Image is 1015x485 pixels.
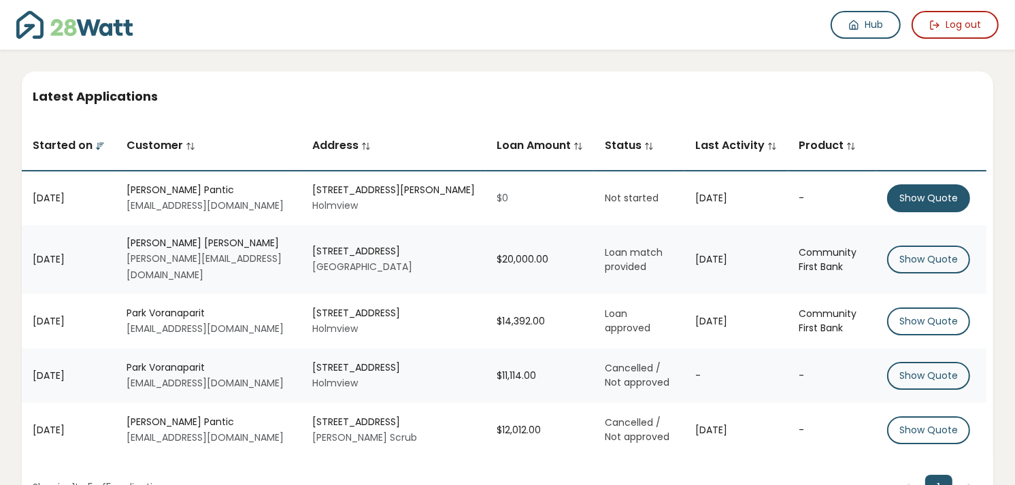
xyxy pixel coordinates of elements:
small: Holmview [312,376,358,390]
div: Park Voranaparit [127,361,290,375]
div: [DATE] [33,423,105,437]
span: Customer [127,137,195,153]
div: - [799,191,865,205]
div: [DATE] [695,314,777,329]
small: [GEOGRAPHIC_DATA] [312,260,412,273]
button: Show Quote [887,416,970,444]
div: [DATE] [695,423,777,437]
span: Loan Amount [497,137,583,153]
div: $11,114.00 [497,369,583,383]
small: [EMAIL_ADDRESS][DOMAIN_NAME] [127,322,284,335]
div: Community First Bank [799,307,865,335]
div: - [695,369,777,383]
button: Show Quote [887,307,970,335]
div: [DATE] [33,252,105,267]
div: - [799,423,865,437]
small: [EMAIL_ADDRESS][DOMAIN_NAME] [127,376,284,390]
span: Cancelled / Not approved [605,361,669,389]
div: [STREET_ADDRESS] [312,306,475,320]
div: [PERSON_NAME] Pantic [127,183,290,197]
span: Loan match provided [605,246,663,273]
div: [PERSON_NAME] [PERSON_NAME] [127,236,290,250]
span: Status [605,137,654,153]
small: [EMAIL_ADDRESS][DOMAIN_NAME] [127,431,284,444]
div: [DATE] [33,369,105,383]
span: $0 [497,191,508,205]
button: Show Quote [887,184,970,212]
div: [STREET_ADDRESS][PERSON_NAME] [312,183,475,197]
span: Address [312,137,371,153]
small: [EMAIL_ADDRESS][DOMAIN_NAME] [127,199,284,212]
div: Community First Bank [799,246,865,274]
img: 28Watt [16,11,133,39]
span: Product [799,137,856,153]
div: $12,012.00 [497,423,583,437]
button: Show Quote [887,246,970,273]
span: Not started [605,191,659,205]
div: [DATE] [695,252,777,267]
div: [DATE] [33,314,105,329]
div: [STREET_ADDRESS] [312,244,475,258]
div: $20,000.00 [497,252,583,267]
small: [PERSON_NAME] Scrub [312,431,417,444]
span: Loan approved [605,307,650,335]
div: - [799,369,865,383]
small: [PERSON_NAME][EMAIL_ADDRESS][DOMAIN_NAME] [127,252,282,282]
div: [STREET_ADDRESS] [312,361,475,375]
h5: Latest Applications [33,88,982,105]
small: Holmview [312,322,358,335]
div: Park Voranaparit [127,306,290,320]
button: Log out [912,11,999,39]
small: Holmview [312,199,358,212]
div: [DATE] [33,191,105,205]
div: [PERSON_NAME] Pantic [127,415,290,429]
div: $14,392.00 [497,314,583,329]
span: Last Activity [695,137,777,153]
button: Show Quote [887,362,970,390]
span: Cancelled / Not approved [605,416,669,444]
span: Started on [33,137,105,153]
div: [DATE] [695,191,777,205]
a: Hub [831,11,901,39]
div: [STREET_ADDRESS] [312,415,475,429]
